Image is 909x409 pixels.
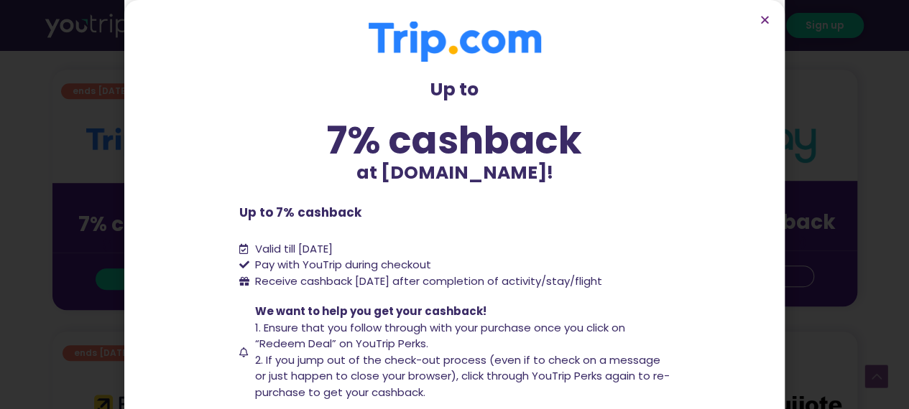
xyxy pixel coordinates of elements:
span: We want to help you get your cashback! [255,304,486,319]
p: Up to [239,76,670,103]
div: 7% cashback [239,121,670,159]
p: at [DOMAIN_NAME]! [239,159,670,187]
span: Pay with YouTrip during checkout [252,257,431,273]
span: Receive cashback [DATE] after completion of activity/stay/flight [255,273,602,288]
span: 1. Ensure that you follow through with your purchase once you click on “Redeem Deal” on YouTrip P... [255,320,625,352]
a: Close [760,14,770,25]
span: Valid till [DATE] [255,241,333,256]
b: Up to 7% cashback [239,204,361,221]
span: 2. If you jump out of the check-out process (even if to check on a message or just happen to clos... [255,352,670,400]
